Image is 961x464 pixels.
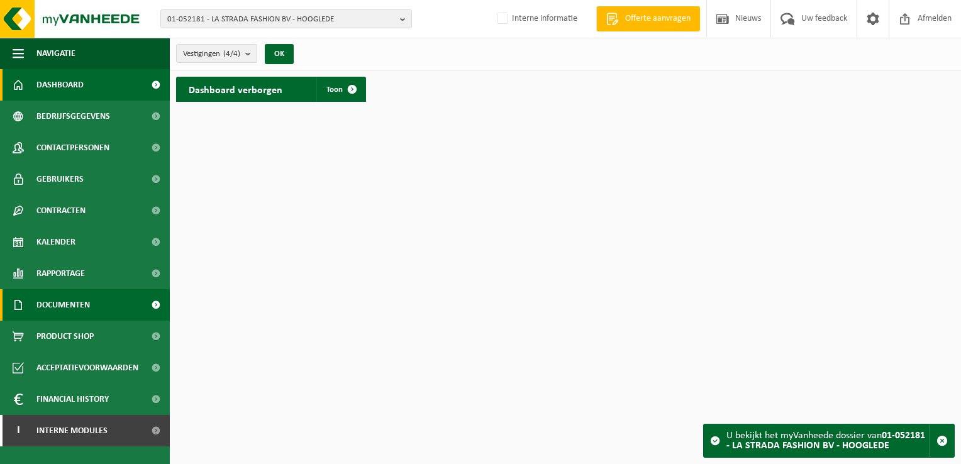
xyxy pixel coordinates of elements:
span: Product Shop [36,321,94,352]
span: Vestigingen [183,45,240,64]
span: Contracten [36,195,86,226]
div: U bekijkt het myVanheede dossier van [726,424,930,457]
button: OK [265,44,294,64]
span: Kalender [36,226,75,258]
count: (4/4) [223,50,240,58]
span: Bedrijfsgegevens [36,101,110,132]
strong: 01-052181 - LA STRADA FASHION BV - HOOGLEDE [726,431,925,451]
label: Interne informatie [494,9,577,28]
span: Interne modules [36,415,108,446]
span: Gebruikers [36,163,84,195]
a: Toon [316,77,365,102]
span: I [13,415,24,446]
span: Dashboard [36,69,84,101]
span: Navigatie [36,38,75,69]
button: Vestigingen(4/4) [176,44,257,63]
span: Documenten [36,289,90,321]
a: Offerte aanvragen [596,6,700,31]
span: Financial History [36,384,109,415]
h2: Dashboard verborgen [176,77,295,101]
span: Contactpersonen [36,132,109,163]
span: Acceptatievoorwaarden [36,352,138,384]
span: Rapportage [36,258,85,289]
button: 01-052181 - LA STRADA FASHION BV - HOOGLEDE [160,9,412,28]
span: Offerte aanvragen [622,13,694,25]
span: Toon [326,86,343,94]
span: 01-052181 - LA STRADA FASHION BV - HOOGLEDE [167,10,395,29]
